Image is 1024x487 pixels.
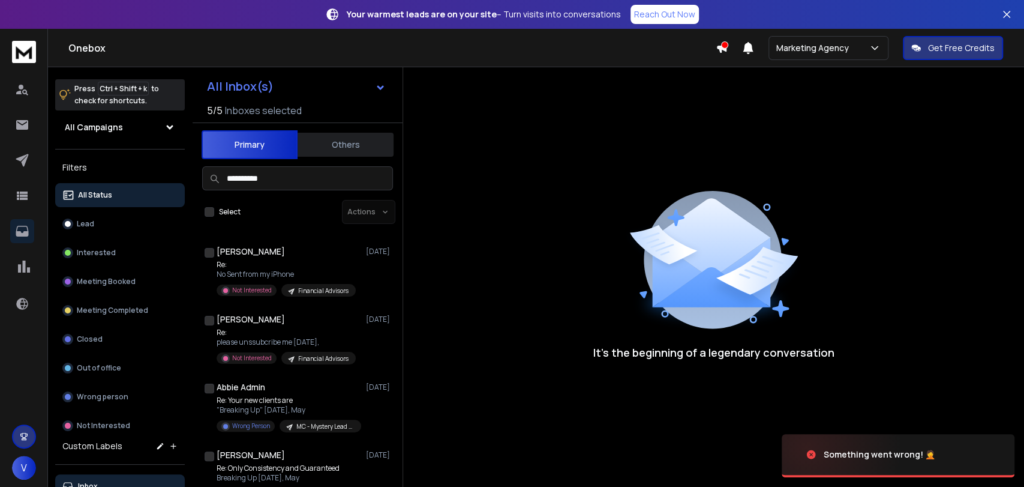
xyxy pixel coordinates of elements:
h3: Inboxes selected [225,103,302,118]
p: Meeting Completed [77,306,148,315]
p: Interested [77,248,116,258]
p: Wrong person [77,392,128,402]
button: Closed [55,327,185,351]
p: Closed [77,334,103,344]
span: Ctrl + Shift + k [98,82,149,95]
h1: All Campaigns [65,121,123,133]
p: please unssubcribe me [DATE], [217,337,356,347]
label: Select [219,207,241,217]
button: Primary [202,130,298,159]
strong: Your warmest leads are on your site [347,8,497,20]
button: All Inbox(s) [197,74,395,98]
button: Not Interested [55,414,185,438]
p: Re: Your new clients are [217,396,361,405]
span: 5 / 5 [207,103,223,118]
p: All Status [78,190,112,200]
p: Marketing Agency [776,42,854,54]
h1: [PERSON_NAME] [217,246,285,258]
button: Wrong person [55,385,185,409]
button: V [12,456,36,480]
p: [DATE] [366,450,393,460]
p: Breaking Up [DATE], May [217,473,341,483]
p: Lead [77,219,94,229]
button: Interested [55,241,185,265]
p: Financial Advisors [298,354,349,363]
img: image [782,422,902,487]
p: No Sent from my iPhone [217,270,356,279]
h1: [PERSON_NAME] [217,313,285,325]
p: [DATE] [366,383,393,392]
p: It’s the beginning of a legendary conversation [593,344,834,361]
p: "Breaking Up" [DATE], May [217,405,361,415]
p: [DATE] [366,247,393,256]
button: All Status [55,183,185,207]
button: Others [298,132,394,158]
p: Out of office [77,363,121,373]
button: Out of office [55,356,185,380]
p: Re: [217,260,356,270]
p: Financial Advisors [298,286,349,295]
p: Press to check for shortcuts. [74,83,159,107]
p: Get Free Credits [928,42,995,54]
button: Meeting Booked [55,270,185,294]
p: Not Interested [77,421,130,431]
h1: All Inbox(s) [207,80,274,92]
p: – Turn visits into conversations [347,8,621,20]
a: Reach Out Now [630,5,699,24]
p: Meeting Booked [77,277,136,286]
h3: Filters [55,159,185,176]
h1: Onebox [68,41,716,55]
button: Lead [55,212,185,236]
p: Wrong Person [232,422,270,431]
p: Reach Out Now [634,8,695,20]
p: Not Interested [232,286,272,295]
p: [DATE] [366,315,393,324]
p: MC - Mystery Lead gen [296,422,354,431]
h3: Custom Labels [62,440,122,452]
h1: [PERSON_NAME] [217,449,285,461]
div: Something went wrong! 🤦 [824,449,935,461]
button: Meeting Completed [55,298,185,322]
p: Not Interested [232,354,272,363]
img: logo [12,41,36,63]
p: Re: Only Consistency and Guaranteed [217,464,341,473]
button: Get Free Credits [903,36,1003,60]
button: All Campaigns [55,115,185,139]
h1: Abbie Admin [217,381,265,393]
p: Re: [217,328,356,337]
